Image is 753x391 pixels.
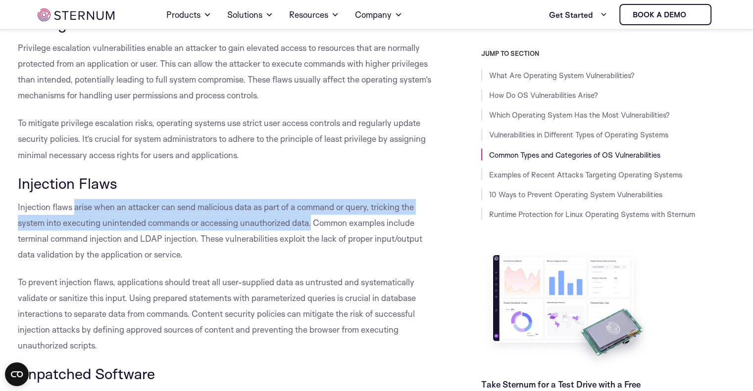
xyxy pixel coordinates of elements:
[489,90,598,100] a: How Do OS Vulnerabilities Arise?
[18,276,416,350] span: To prevent injection flaws, applications should treat all user-supplied data as untrusted and sys...
[619,4,711,25] a: Book a demo
[489,170,682,179] a: Examples of Recent Attacks Targeting Operating Systems
[489,130,668,139] a: Vulnerabilities in Different Types of Operating Systems
[549,5,607,25] a: Get Started
[289,1,339,29] a: Resources
[5,362,29,386] button: Open CMP widget
[18,364,155,382] span: Unpatched Software
[690,11,698,19] img: sternum iot
[18,201,422,259] span: Injection flaws arise when an attacker can send malicious data as part of a command or query, tri...
[18,174,117,192] span: Injection Flaws
[489,110,670,120] a: Which Operating System Has the Most Vulnerabilities?
[38,8,114,21] img: sternum iot
[355,1,402,29] a: Company
[489,209,695,218] a: Runtime Protection for Linux Operating Systems with Sternum
[489,189,662,199] a: 10 Ways to Prevent Operating System Vulnerabilities
[489,150,660,159] a: Common Types and Categories of OS Vulnerabilities
[481,49,736,57] h3: JUMP TO SECTION
[166,1,211,29] a: Products
[18,43,431,100] span: Privilege escalation vulnerabilities enable an attacker to gain elevated access to resources that...
[489,71,635,80] a: What Are Operating System Vulnerabilities?
[18,118,426,160] span: To mitigate privilege escalation risks, operating systems use strict user access controls and reg...
[481,247,654,370] img: Take Sternum for a Test Drive with a Free Evaluation Kit
[227,1,273,29] a: Solutions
